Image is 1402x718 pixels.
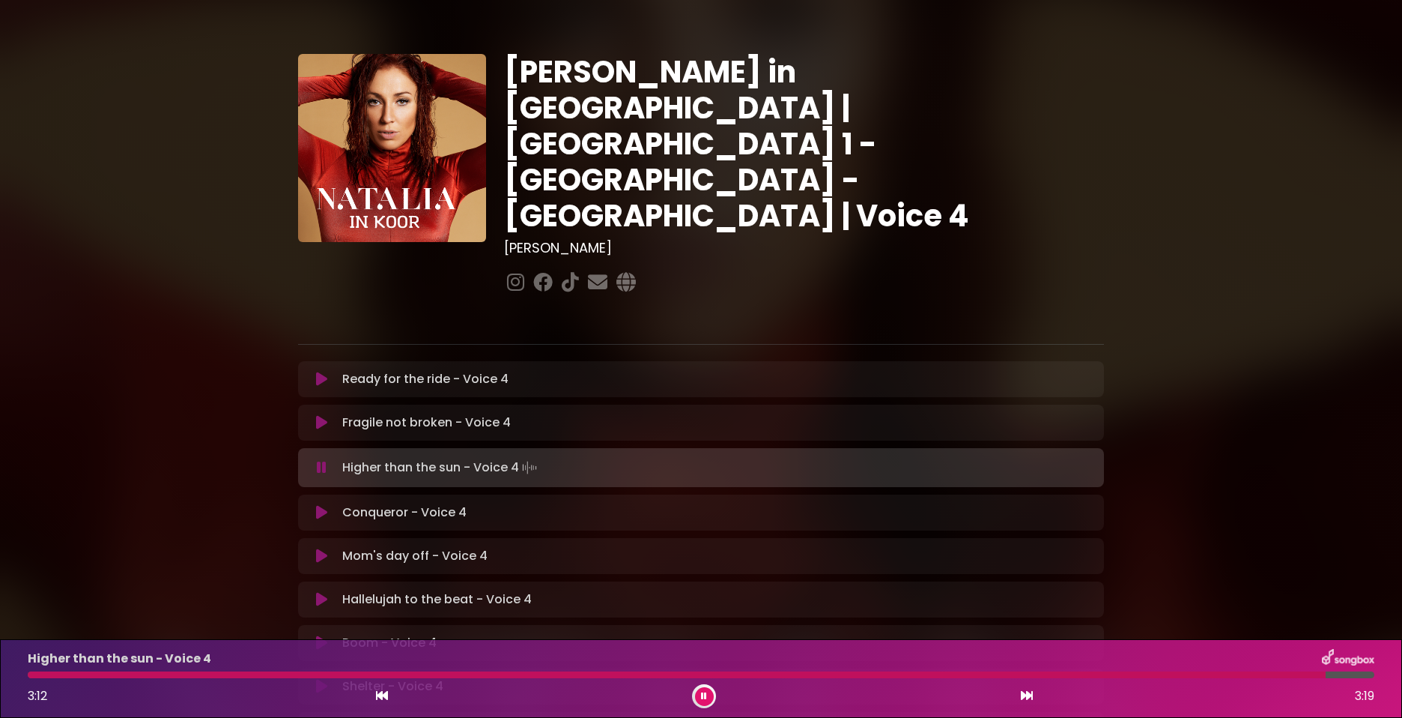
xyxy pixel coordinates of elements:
[1355,687,1374,705] span: 3:19
[1322,649,1374,669] img: songbox-logo-white.png
[504,240,1104,256] h3: [PERSON_NAME]
[342,547,488,565] p: Mom's day off - Voice 4
[342,414,511,432] p: Fragile not broken - Voice 4
[342,504,467,522] p: Conqueror - Voice 4
[519,457,540,478] img: waveform4.gif
[504,54,1104,234] h1: [PERSON_NAME] in [GEOGRAPHIC_DATA] | [GEOGRAPHIC_DATA] 1 - [GEOGRAPHIC_DATA] - [GEOGRAPHIC_DATA] ...
[342,370,509,388] p: Ready for the ride - Voice 4
[28,650,211,668] p: Higher than the sun - Voice 4
[342,457,540,478] p: Higher than the sun - Voice 4
[28,687,47,705] span: 3:12
[342,591,532,609] p: Hallelujah to the beat - Voice 4
[342,634,437,652] p: Boom - Voice 4
[298,54,486,242] img: YTVS25JmS9CLUqXqkEhs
